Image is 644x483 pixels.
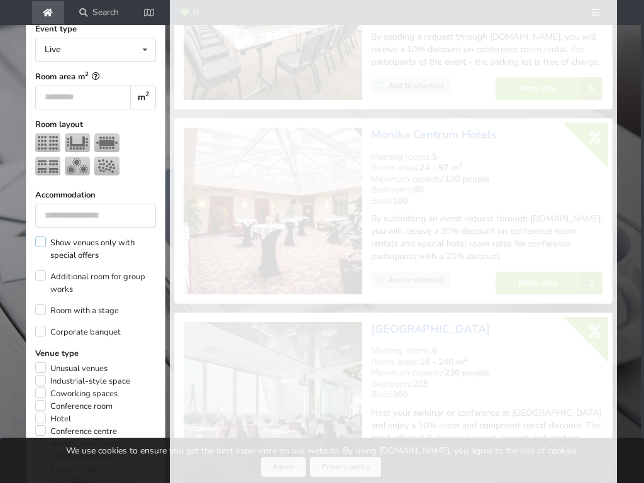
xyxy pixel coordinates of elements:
label: Unusual venues [35,362,108,375]
label: Event type [35,23,157,35]
label: Conference centre [35,425,117,438]
label: Accommodation [35,189,157,201]
div: m [130,86,156,109]
sup: 2 [145,89,149,99]
img: Banquet [65,157,90,175]
label: Additional room for group works [35,270,157,296]
label: Room area m [35,70,157,83]
div: Live [45,45,60,54]
img: U-shape [65,133,90,152]
img: Classroom [35,157,60,175]
label: Conference room [35,400,113,413]
label: Industrial-style space [35,375,130,387]
img: Boardroom [94,133,119,152]
label: Corporate banquet [35,326,121,338]
sup: 2 [85,70,89,78]
label: Show venues only with special offers [35,236,157,262]
label: Venue type [35,347,157,360]
label: Hotel [35,413,71,425]
label: Room with a stage [35,304,119,317]
label: Coworking spaces [35,387,118,400]
img: Reception [94,157,119,175]
a: Search [70,1,127,24]
img: Theater [35,133,60,152]
label: Room layout [35,118,157,131]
